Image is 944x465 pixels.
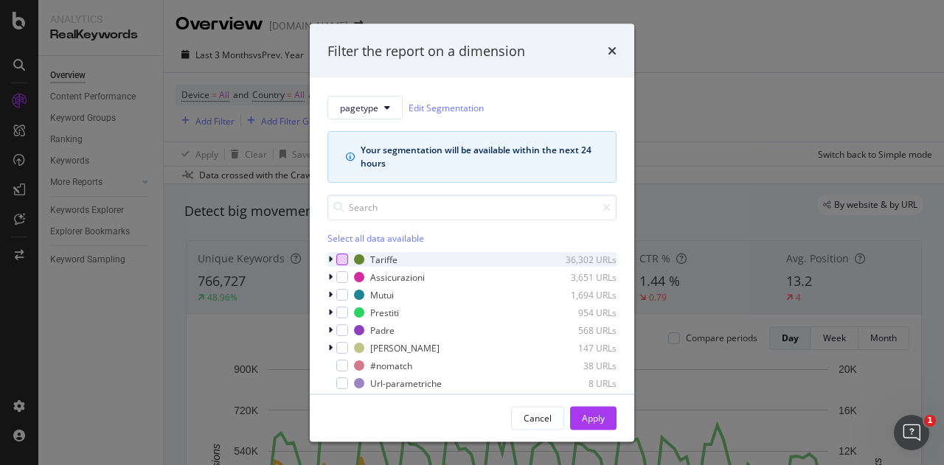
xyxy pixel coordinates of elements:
div: [PERSON_NAME] [370,341,440,354]
div: 3,651 URLs [544,270,617,283]
span: 1 [924,415,936,427]
div: Filter the report on a dimension [327,41,525,60]
div: Mutui [370,288,394,301]
input: Search [327,195,617,220]
div: Cancel [524,411,552,424]
div: 1,694 URLs [544,288,617,301]
div: Tariffe [370,253,398,265]
div: Prestiti [370,306,399,318]
span: pagetype [340,101,378,113]
div: 568 URLs [544,324,617,336]
button: pagetype [327,96,403,119]
div: 8 URLs [544,377,617,389]
div: Select all data available [327,232,617,245]
div: Url-parametriche [370,377,442,389]
div: info banner [327,131,617,183]
div: 36,302 URLs [544,253,617,265]
div: Your segmentation will be available within the next 24 hours [361,144,598,170]
button: Apply [570,406,617,430]
div: Assicurazioni [370,270,425,283]
div: 954 URLs [544,306,617,318]
div: #nomatch [370,359,412,371]
div: modal [310,24,634,441]
button: Cancel [511,406,564,430]
div: Padre [370,324,395,336]
div: 38 URLs [544,359,617,371]
iframe: Intercom live chat [894,415,929,450]
div: 147 URLs [544,341,617,354]
div: times [608,41,617,60]
a: Edit Segmentation [409,99,484,115]
div: Apply [582,411,605,424]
